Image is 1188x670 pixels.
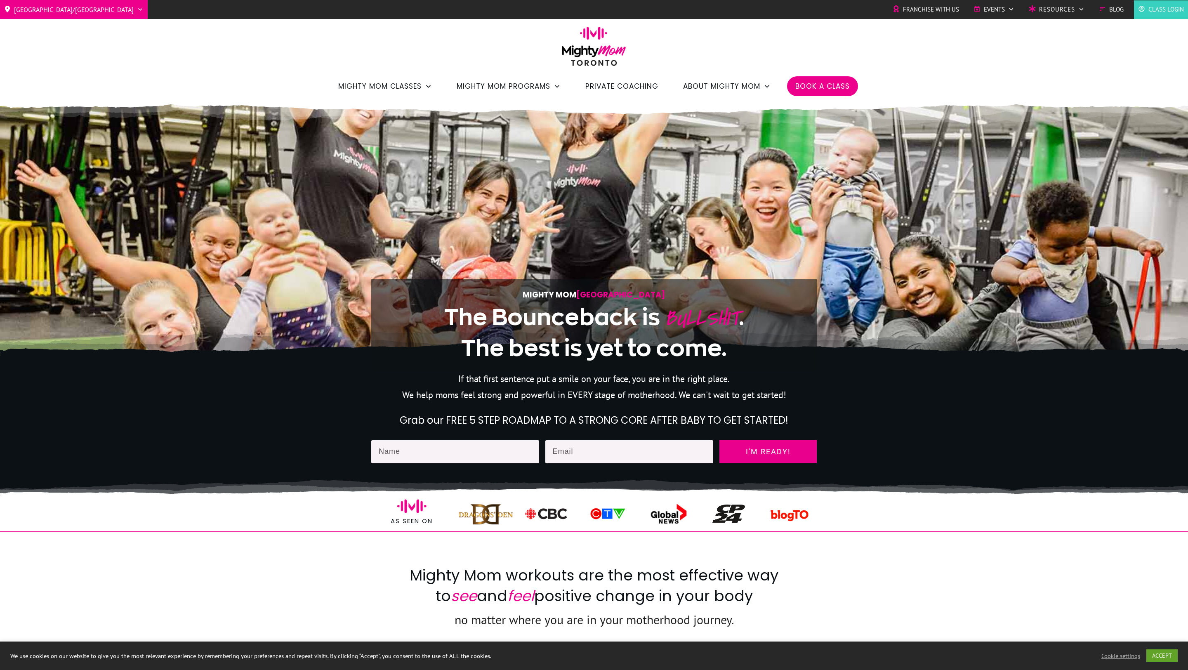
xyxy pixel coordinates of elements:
[397,491,427,521] img: ico-mighty-mom
[973,3,1014,16] a: Events
[712,505,745,523] img: CP24 Logo
[719,440,817,463] a: I'm ready!
[457,79,550,93] span: Mighty Mom Programs
[683,79,771,93] a: About Mighty Mom
[545,440,714,463] input: Email
[372,516,452,526] p: As seen on
[727,448,809,456] span: I'm ready!
[507,585,534,606] span: feel
[451,585,477,606] span: see
[584,506,630,521] img: ctv-logo-mighty-mom-news
[903,3,959,16] span: Franchise with Us
[458,373,730,385] span: If that first sentence put a smile on your face, you are in the right place.
[1029,3,1084,16] a: Resources
[402,609,786,641] p: no matter where you are in your motherhood journey.
[641,503,695,525] img: global-news-logo-mighty-mom-toronto-interview
[396,302,792,363] h1: .
[338,79,422,93] span: Mighty Mom Classes
[683,79,760,93] span: About Mighty Mom
[1101,652,1140,660] a: Cookie settings
[461,335,727,360] span: The best is yet to come.
[1146,649,1178,662] a: ACCEPT
[458,500,513,527] img: dragonsden
[1099,3,1124,16] a: Blog
[371,440,539,463] input: Name
[1138,3,1184,16] a: Class Login
[558,27,630,72] img: mightymom-logo-toronto
[1148,3,1184,16] span: Class Login
[372,413,816,427] h2: Grab our FREE 5 STEP ROADMAP TO A STRONG CORE AFTER BABY TO GET STARTED!
[893,3,959,16] a: Franchise with Us
[523,506,570,521] img: mighty-mom-postpartum-fitness-jess-sennet-cbc
[10,652,827,660] div: We use cookies on our website to give you the most relevant experience by remembering your prefer...
[4,3,144,16] a: [GEOGRAPHIC_DATA]/[GEOGRAPHIC_DATA]
[576,289,665,300] span: [GEOGRAPHIC_DATA]
[14,3,134,16] span: [GEOGRAPHIC_DATA]/[GEOGRAPHIC_DATA]
[402,565,786,609] h2: Mighty Mom workouts are the most effective way to and positive change in your body
[396,288,792,302] p: Mighty Mom
[402,389,786,401] span: We help moms feel strong and powerful in EVERY stage of motherhood. We can't wait to get started!
[338,79,432,93] a: Mighty Mom Classes
[984,3,1005,16] span: Events
[1109,3,1124,16] span: Blog
[585,79,658,93] a: Private Coaching
[768,495,811,537] img: blogto-kp2
[444,304,660,329] span: The Bounceback is
[457,79,561,93] a: Mighty Mom Programs
[1039,3,1075,16] span: Resources
[665,303,739,334] span: BULLSHIT
[795,79,850,93] a: Book a Class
